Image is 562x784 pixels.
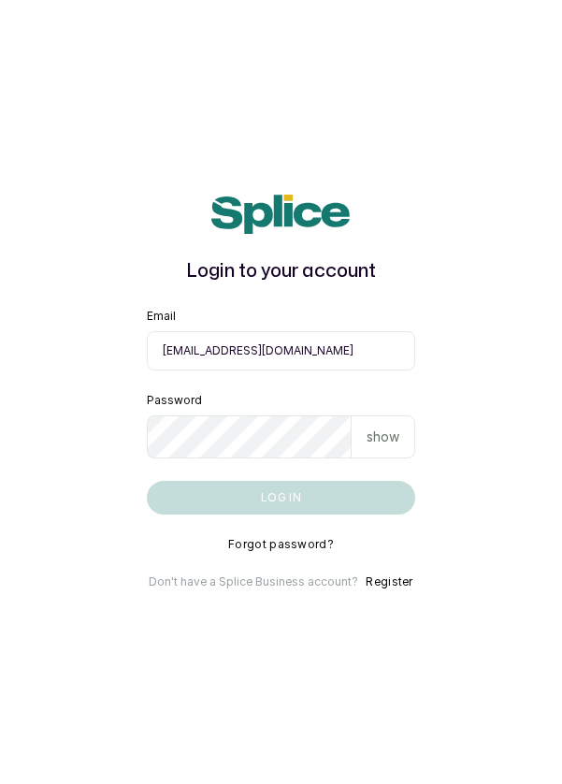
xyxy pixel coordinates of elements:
label: Password [147,393,202,408]
button: Forgot password? [228,537,334,552]
p: show [367,428,399,446]
h1: Login to your account [147,256,416,286]
input: email@acme.com [147,331,416,370]
button: Register [366,574,412,589]
label: Email [147,309,176,324]
button: Log in [147,481,416,515]
p: Don't have a Splice Business account? [149,574,358,589]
